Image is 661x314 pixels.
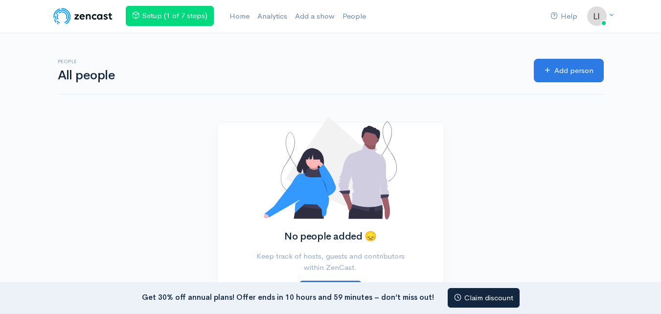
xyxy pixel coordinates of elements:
[253,6,291,27] a: Analytics
[247,231,414,242] h2: No people added 😞
[58,59,522,64] h6: People
[587,6,607,26] img: ...
[226,6,253,27] a: Home
[534,59,604,83] a: Add person
[142,292,434,301] strong: Get 30% off annual plans! Offer ends in 10 hours and 59 minutes – don’t miss out!
[547,6,581,27] a: Help
[52,6,114,26] img: ZenCast Logo
[299,281,362,301] a: Add person
[291,6,339,27] a: Add a show
[247,251,414,273] p: Keep track of hosts, guests and contributors within ZenCast.
[126,6,214,26] a: Setup (1 of 7 steps)
[264,117,397,219] img: No people added
[339,6,370,27] a: People
[448,288,520,308] a: Claim discount
[58,69,522,83] h1: All people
